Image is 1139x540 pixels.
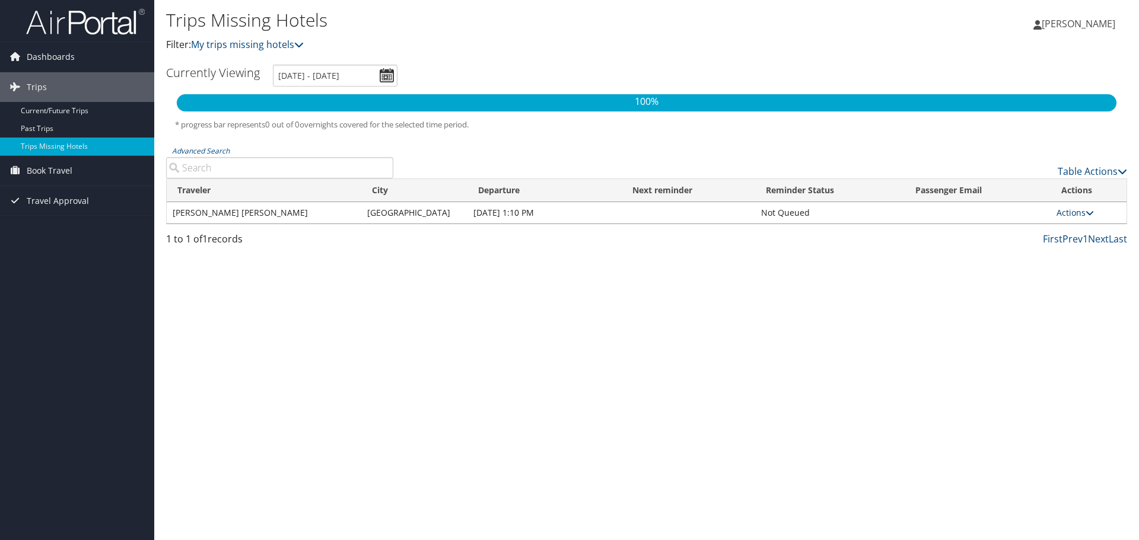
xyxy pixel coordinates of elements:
span: Travel Approval [27,186,89,216]
h1: Trips Missing Hotels [166,8,807,33]
p: 100% [177,94,1116,110]
a: [PERSON_NAME] [1033,6,1127,41]
a: 1 [1083,232,1088,245]
a: Next [1088,232,1109,245]
a: Prev [1062,232,1083,245]
a: My trips missing hotels [191,38,304,51]
th: Passenger Email: activate to sort column ascending [905,179,1051,202]
a: Advanced Search [172,146,230,156]
td: [GEOGRAPHIC_DATA] [361,202,467,223]
h3: Currently Viewing [166,65,260,81]
span: Trips [27,72,47,102]
p: Filter: [166,37,807,53]
div: 1 to 1 of records [166,232,393,252]
h5: * progress bar represents overnights covered for the selected time period. [175,119,1118,130]
td: [DATE] 1:10 PM [467,202,622,223]
th: Departure: activate to sort column descending [467,179,622,202]
span: 1 [202,232,208,245]
img: airportal-logo.png [26,8,145,36]
th: Actions [1051,179,1127,202]
td: [PERSON_NAME] [PERSON_NAME] [167,202,361,223]
th: Reminder Status [755,179,905,202]
input: [DATE] - [DATE] [273,65,397,87]
span: Book Travel [27,156,72,186]
a: Last [1109,232,1127,245]
th: Next reminder [622,179,755,202]
td: Not Queued [755,202,905,223]
input: Advanced Search [166,157,393,178]
span: Dashboards [27,42,75,72]
span: [PERSON_NAME] [1042,17,1115,30]
a: Actions [1057,207,1094,218]
th: Traveler: activate to sort column ascending [167,179,361,202]
a: First [1043,232,1062,245]
span: 0 out of 0 [265,119,300,130]
a: Table Actions [1058,165,1127,178]
th: City: activate to sort column ascending [361,179,467,202]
